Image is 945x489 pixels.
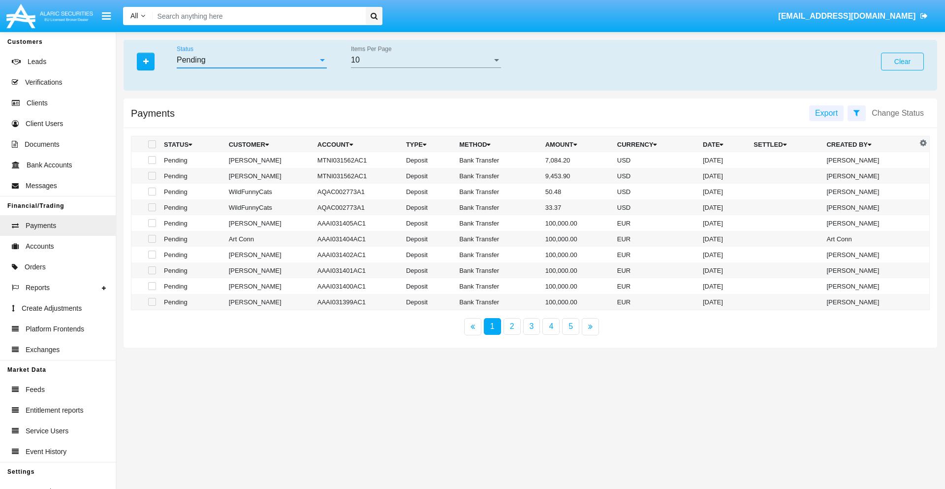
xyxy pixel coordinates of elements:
[613,294,699,310] td: EUR
[225,184,314,199] td: WildFunnyCats
[699,262,750,278] td: [DATE]
[27,98,48,108] span: Clients
[541,136,613,153] th: Amount
[699,247,750,262] td: [DATE]
[455,262,541,278] td: Bank Transfer
[26,324,84,334] span: Platform Frontends
[822,247,917,262] td: [PERSON_NAME]
[541,215,613,231] td: 100,000.00
[822,262,917,278] td: [PERSON_NAME]
[26,345,60,355] span: Exchanges
[455,152,541,168] td: Bank Transfer
[314,278,402,294] td: AAAI031400AC1
[160,136,225,153] th: Status
[822,278,917,294] td: [PERSON_NAME]
[613,231,699,247] td: EUR
[455,294,541,310] td: Bank Transfer
[160,262,225,278] td: Pending
[699,278,750,294] td: [DATE]
[455,231,541,247] td: Bank Transfer
[314,247,402,262] td: AAAI031402AC1
[778,12,915,20] span: [EMAIL_ADDRESS][DOMAIN_NAME]
[402,262,455,278] td: Deposit
[402,136,455,153] th: Type
[504,318,521,335] a: 2
[699,215,750,231] td: [DATE]
[523,318,540,335] a: 3
[402,247,455,262] td: Deposit
[225,262,314,278] td: [PERSON_NAME]
[699,294,750,310] td: [DATE]
[613,184,699,199] td: USD
[160,152,225,168] td: Pending
[225,231,314,247] td: Art Conn
[160,294,225,310] td: Pending
[160,199,225,215] td: Pending
[225,168,314,184] td: [PERSON_NAME]
[153,7,362,25] input: Search
[26,405,84,416] span: Entitlement reports
[562,318,579,335] a: 5
[22,303,82,314] span: Create Adjustments
[25,139,60,150] span: Documents
[541,231,613,247] td: 100,000.00
[26,283,50,293] span: Reports
[541,168,613,184] td: 9,453.90
[25,262,46,272] span: Orders
[402,231,455,247] td: Deposit
[541,199,613,215] td: 33.37
[822,136,917,153] th: Created By
[613,262,699,278] td: EUR
[160,184,225,199] td: Pending
[402,152,455,168] td: Deposit
[5,1,94,31] img: Logo image
[541,184,613,199] td: 50.48
[160,231,225,247] td: Pending
[26,426,68,436] span: Service Users
[225,152,314,168] td: [PERSON_NAME]
[699,136,750,153] th: Date
[124,318,937,335] nav: paginator
[131,109,175,117] h5: Payments
[699,184,750,199] td: [DATE]
[613,199,699,215] td: USD
[613,215,699,231] td: EUR
[455,215,541,231] td: Bank Transfer
[699,152,750,168] td: [DATE]
[402,278,455,294] td: Deposit
[314,215,402,231] td: AAAI031405AC1
[455,136,541,153] th: Method
[541,294,613,310] td: 100,000.00
[26,181,57,191] span: Messages
[314,294,402,310] td: AAAI031399AC1
[455,247,541,262] td: Bank Transfer
[225,278,314,294] td: [PERSON_NAME]
[123,11,153,21] a: All
[750,136,822,153] th: Settled
[314,199,402,215] td: AQAC002773A1
[881,53,924,70] button: Clear
[225,247,314,262] td: [PERSON_NAME]
[822,199,917,215] td: [PERSON_NAME]
[815,109,838,117] span: Export
[26,119,63,129] span: Client Users
[822,152,917,168] td: [PERSON_NAME]
[822,184,917,199] td: [PERSON_NAME]
[542,318,560,335] a: 4
[541,247,613,262] td: 100,000.00
[822,168,917,184] td: [PERSON_NAME]
[225,199,314,215] td: WildFunnyCats
[314,231,402,247] td: AAAI031404AC1
[26,221,56,231] span: Payments
[314,184,402,199] td: AQAC002773A1
[402,215,455,231] td: Deposit
[774,2,933,30] a: [EMAIL_ADDRESS][DOMAIN_NAME]
[699,231,750,247] td: [DATE]
[455,199,541,215] td: Bank Transfer
[809,105,844,121] button: Export
[225,215,314,231] td: [PERSON_NAME]
[455,184,541,199] td: Bank Transfer
[26,447,66,457] span: Event History
[613,278,699,294] td: EUR
[699,199,750,215] td: [DATE]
